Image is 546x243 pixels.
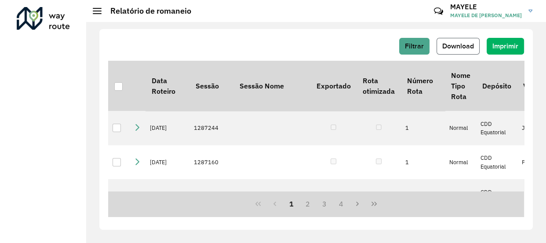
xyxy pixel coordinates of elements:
[399,38,430,55] button: Filtrar
[476,111,517,145] td: CDD Equatorial
[487,38,524,55] button: Imprimir
[492,42,518,50] span: Imprimir
[146,61,189,111] th: Data Roteiro
[437,38,480,55] button: Download
[189,61,233,111] th: Sessão
[146,111,189,145] td: [DATE]
[401,61,445,111] th: Número Rota
[450,3,522,11] h3: MAYELE
[102,6,191,16] h2: Relatório de romaneio
[299,195,316,212] button: 2
[442,42,474,50] span: Download
[146,179,189,214] td: [DATE]
[476,179,517,214] td: CDD Equatorial
[445,111,476,145] td: Normal
[189,179,233,214] td: 1287160
[310,61,357,111] th: Exportado
[429,2,448,21] a: Contato Rápido
[476,145,517,180] td: CDD Equatorial
[189,111,233,145] td: 1287244
[450,11,522,19] span: MAYELE DE [PERSON_NAME]
[401,145,445,180] td: 1
[357,61,400,111] th: Rota otimizada
[233,61,310,111] th: Sessão Nome
[401,111,445,145] td: 1
[146,145,189,180] td: [DATE]
[189,145,233,180] td: 1287160
[316,195,333,212] button: 3
[445,145,476,180] td: Normal
[333,195,349,212] button: 4
[476,61,517,111] th: Depósito
[349,195,366,212] button: Next Page
[401,179,445,214] td: 2
[445,61,476,111] th: Nome Tipo Rota
[283,195,300,212] button: 1
[366,195,382,212] button: Last Page
[405,42,424,50] span: Filtrar
[445,179,476,214] td: Normal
